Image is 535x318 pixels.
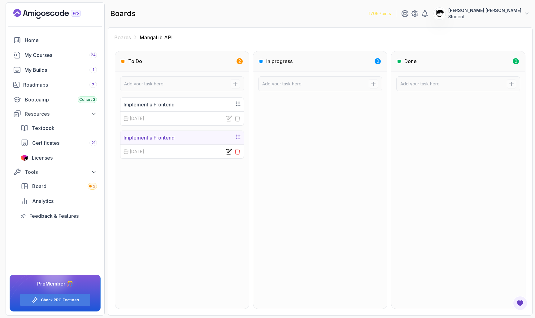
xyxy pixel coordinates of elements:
[25,168,97,176] div: Tools
[448,14,521,20] p: Student
[140,34,173,41] p: MangaLib API
[32,154,53,161] span: Licenses
[21,155,28,161] img: jetbrains icon
[130,115,144,122] p: [DATE]
[124,81,231,87] input: Add your task here.
[10,49,101,61] a: courses
[404,58,417,65] h3: Done
[376,58,379,64] p: 0
[25,96,97,103] div: Bootcamp
[24,66,97,74] div: My Builds
[434,8,446,19] img: user profile image
[17,195,101,207] a: analytics
[10,64,101,76] a: builds
[266,58,293,65] h3: In progress
[32,124,54,132] span: Textbook
[24,51,97,59] div: My Courses
[128,58,142,65] h3: To Do
[110,9,136,19] h2: boards
[20,294,90,306] button: Check PRO Features
[124,101,175,108] p: Implement a Frontend
[114,34,131,41] a: Boards
[79,97,95,102] span: Cohort 3
[17,152,101,164] a: licenses
[93,67,94,72] span: 1
[17,122,101,134] a: textbook
[10,108,101,119] button: Resources
[32,183,46,190] span: Board
[10,166,101,178] button: Tools
[10,93,101,106] a: bootcamp
[124,134,175,141] p: Implement a Frontend
[433,7,530,20] button: user profile image[PERSON_NAME] [PERSON_NAME]Student
[17,180,101,192] a: board
[17,137,101,149] a: certificates
[32,197,54,205] span: Analytics
[41,298,79,303] a: Check PRO Features
[25,110,97,118] div: Resources
[23,81,97,88] div: Roadmaps
[369,11,391,17] p: 1709 Points
[29,212,79,220] span: Feedback & Features
[13,9,95,19] a: Landing page
[91,53,96,58] span: 24
[238,58,241,64] p: 2
[10,34,101,46] a: home
[513,296,528,311] button: Open Feedback Button
[262,81,369,87] input: Add your task here.
[93,184,95,189] span: 2
[10,79,101,91] a: roadmaps
[91,140,95,145] span: 21
[25,37,97,44] div: Home
[17,210,101,222] a: feedback
[400,81,507,87] input: Add your task here.
[515,58,517,64] p: 0
[448,7,521,14] p: [PERSON_NAME] [PERSON_NAME]
[92,82,94,87] span: 7
[32,139,59,147] span: Certificates
[130,148,144,155] p: [DATE]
